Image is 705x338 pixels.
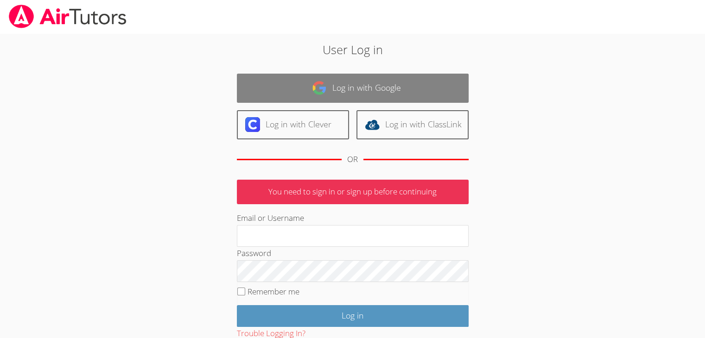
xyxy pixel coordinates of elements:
[237,180,469,204] p: You need to sign in or sign up before continuing
[356,110,469,139] a: Log in with ClassLink
[245,117,260,132] img: clever-logo-6eab21bc6e7a338710f1a6ff85c0baf02591cd810cc4098c63d3a4b26e2feb20.svg
[347,153,358,166] div: OR
[8,5,127,28] img: airtutors_banner-c4298cdbf04f3fff15de1276eac7730deb9818008684d7c2e4769d2f7ddbe033.png
[162,41,543,58] h2: User Log in
[237,74,469,103] a: Log in with Google
[312,81,327,95] img: google-logo-50288ca7cdecda66e5e0955fdab243c47b7ad437acaf1139b6f446037453330a.svg
[248,286,299,297] label: Remember me
[237,305,469,327] input: Log in
[365,117,380,132] img: classlink-logo-d6bb404cc1216ec64c9a2012d9dc4662098be43eaf13dc465df04b49fa7ab582.svg
[237,110,349,139] a: Log in with Clever
[237,213,304,223] label: Email or Username
[237,248,271,258] label: Password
